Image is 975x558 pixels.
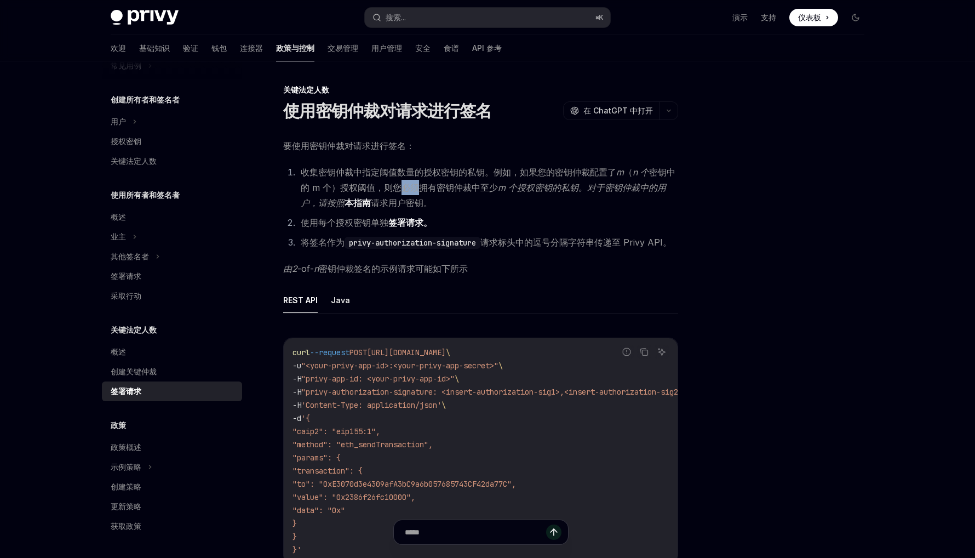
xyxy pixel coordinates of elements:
font: 示例策略 [111,462,141,471]
a: 安全 [415,35,431,61]
font: 搜索... [386,13,406,22]
a: 签署请求 [102,382,242,401]
font: -of- [297,263,314,274]
span: [URL][DOMAIN_NAME] [367,348,446,357]
a: 本指南 [345,197,371,209]
a: 更新策略 [102,497,242,516]
span: -u [292,361,301,371]
button: 报告错误代码 [620,345,634,359]
span: POST [349,348,367,357]
span: --request [310,348,349,357]
font: 要使用密钥仲裁对请求进行签名： [283,140,415,151]
button: 复制代码块中的内容 [637,345,651,359]
font: 概述 [111,347,126,356]
a: 交易管理 [328,35,358,61]
a: 政策概述 [102,437,242,457]
font: 收集密钥仲裁中指定阈值数量的授权密钥的私钥。例如，如果您的密钥仲裁配置了 [301,167,616,178]
font: 创建关键仲裁 [111,367,157,376]
font: 演示 [732,13,748,22]
a: 钱包 [211,35,227,61]
a: 演示 [732,12,748,23]
span: "<your-privy-app-id>:<your-privy-app-secret>" [301,361,498,371]
font: 创建策略 [111,482,141,491]
span: -H [292,374,301,384]
button: Java [331,287,350,313]
font: m [616,167,624,178]
font: 关键法定人数 [283,85,329,94]
span: -H [292,400,301,410]
font: 业主 [111,232,126,241]
font: n [314,263,319,274]
font: 本指南 [345,197,371,208]
button: 询问人工智能 [655,345,669,359]
font: 签署请求 [111,271,141,281]
font: 政策与控制 [276,43,314,53]
font: 连接器 [240,43,263,53]
span: "method": "eth_sendTransaction", [292,440,433,449]
span: curl [292,348,310,357]
font: （ [624,167,633,178]
span: "params": { [292,453,341,463]
img: 深色标志 [111,10,179,25]
a: 采取行动 [102,286,242,306]
font: API 参考 [472,43,502,53]
font: 政策 [111,420,126,430]
font: 政策概述 [111,442,141,452]
font: 钱包 [211,43,227,53]
font: 使用每个授权密钥单独 [301,217,388,228]
a: 用户管理 [371,35,402,61]
button: 发送消息 [546,525,561,540]
span: -d [292,413,301,423]
span: "value": "0x2386f26fc10000", [292,492,415,502]
font: 由2 [283,263,297,274]
a: 连接器 [240,35,263,61]
a: 创建策略 [102,477,242,497]
font: 签署请求。 [388,217,432,228]
a: 仪表板 [789,9,838,26]
a: 支持 [761,12,776,23]
font: REST API [283,295,318,305]
a: 概述 [102,342,242,362]
font: 验证 [183,43,198,53]
span: -H [292,387,301,397]
font: 。 [423,197,432,208]
font: n 个 [633,167,649,178]
code: privy-authorization-signature [345,237,480,249]
font: 在 ChatGPT 中打开 [583,106,653,115]
font: 基础知识 [139,43,170,53]
span: 'Content-Type: application/json' [301,400,441,410]
font: 请求标头中的逗号分隔字符串传递至 Privy API。 [480,237,672,248]
font: 食谱 [444,43,459,53]
a: 获取政策 [102,516,242,536]
span: "privy-app-id: <your-privy-app-id>" [301,374,455,384]
span: "data": "0x" [292,505,345,515]
font: 获取政策 [111,521,141,531]
span: "to": "0xE3070d3e4309afA3bC9a6b057685743CF42da77C", [292,479,516,489]
font: 授权密钥 [111,136,141,146]
span: \ [455,374,459,384]
font: 创建所有者和签名者 [111,95,180,104]
a: API 参考 [472,35,502,61]
font: 可能如下所示 [415,263,468,274]
font: 仪表板 [798,13,821,22]
font: 关键法定人数 [111,325,157,334]
a: 签署请求。 [388,217,432,229]
font: 签署请求 [111,386,141,396]
font: 关键法定人数 [111,156,157,166]
span: '{ [301,413,310,423]
a: 签署请求 [102,266,242,286]
font: 欢迎 [111,43,126,53]
span: "privy-authorization-signature: <insert-authorization-sig1>,<insert-authorization-sig2>" [301,387,687,397]
a: 关键法定人数 [102,151,242,171]
font: 将签名作为 [301,237,345,248]
font: 概述 [111,212,126,221]
font: 用户 [111,117,126,126]
font: 其他签名者 [111,252,149,261]
font: 用户管理 [371,43,402,53]
a: 验证 [183,35,198,61]
font: 采取行动 [111,291,141,300]
font: 交易管理 [328,43,358,53]
button: 搜索...⌘K [365,8,610,27]
font: 使用密钥仲裁对请求进行签名 [283,101,491,121]
font: 更新策略 [111,502,141,511]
